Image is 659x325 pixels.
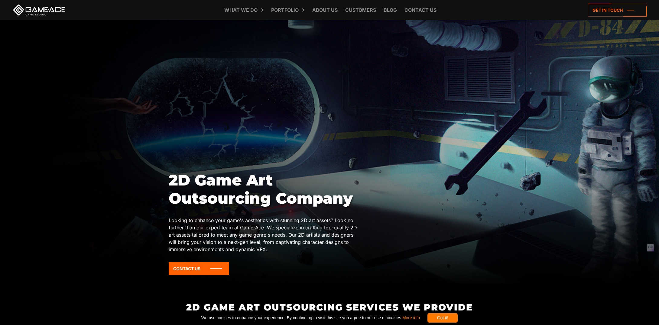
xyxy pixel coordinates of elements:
[169,171,362,208] h1: 2D Game Art Outsourcing Company
[169,217,362,253] p: Looking to enhance your game's aesthetics with stunning 2D art assets? Look no further than our e...
[169,302,491,312] h2: 2D Game Art Outsourcing Services We Provide
[427,313,458,323] div: Got it!
[402,315,420,320] a: More info
[201,313,420,323] span: We use cookies to enhance your experience. By continuing to visit this site you agree to our use ...
[588,4,647,17] a: Get in touch
[169,262,229,275] a: Contact Us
